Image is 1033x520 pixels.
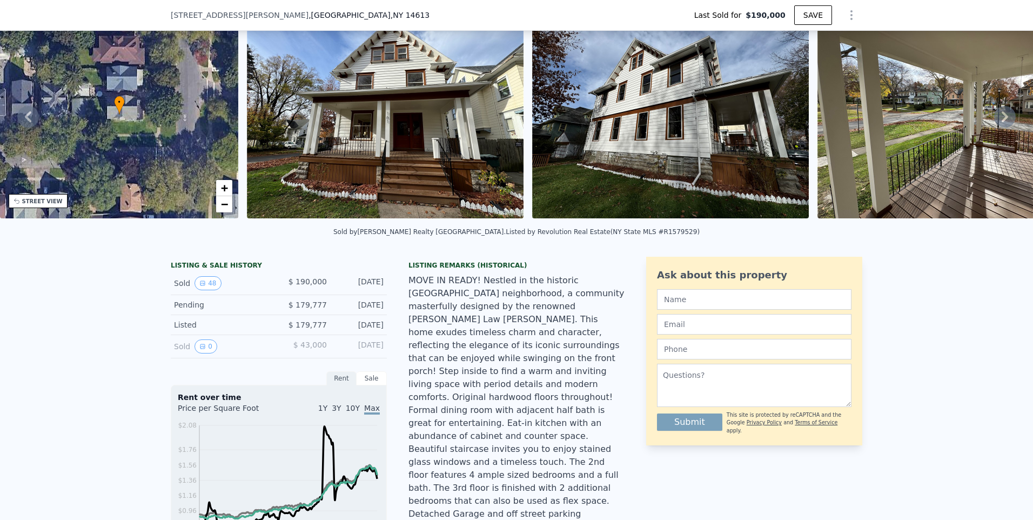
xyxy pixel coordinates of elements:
[174,299,270,310] div: Pending
[795,419,837,425] a: Terms of Service
[841,4,862,26] button: Show Options
[178,462,197,469] tspan: $1.56
[178,492,197,499] tspan: $1.16
[174,339,270,354] div: Sold
[308,10,430,21] span: , [GEOGRAPHIC_DATA]
[178,403,279,420] div: Price per Square Foot
[694,10,746,21] span: Last Sold for
[333,228,506,236] div: Sold by [PERSON_NAME] Realty [GEOGRAPHIC_DATA] .
[22,197,63,205] div: STREET VIEW
[746,10,786,21] span: $190,000
[178,507,197,515] tspan: $0.96
[216,180,232,196] a: Zoom in
[247,11,524,218] img: Sale: 83791700 Parcel: 70432453
[336,339,384,354] div: [DATE]
[364,404,380,415] span: Max
[178,392,380,403] div: Rent over time
[171,10,308,21] span: [STREET_ADDRESS][PERSON_NAME]
[293,341,327,349] span: $ 43,000
[174,319,270,330] div: Listed
[318,404,327,412] span: 1Y
[794,5,832,25] button: SAVE
[289,321,327,329] span: $ 179,777
[657,339,851,359] input: Phone
[178,477,197,484] tspan: $1.36
[408,261,625,270] div: Listing Remarks (Historical)
[289,301,327,309] span: $ 179,777
[657,268,851,283] div: Ask about this property
[194,339,217,354] button: View historical data
[506,228,700,236] div: Listed by Revolution Real Estate (NY State MLS #R1579529)
[391,11,430,19] span: , NY 14613
[221,181,228,195] span: +
[171,261,387,272] div: LISTING & SALE HISTORY
[336,319,384,330] div: [DATE]
[289,277,327,286] span: $ 190,000
[336,299,384,310] div: [DATE]
[221,197,228,211] span: −
[357,371,387,385] div: Sale
[727,411,851,435] div: This site is protected by reCAPTCHA and the Google and apply.
[747,419,782,425] a: Privacy Policy
[114,97,125,107] span: •
[194,276,221,290] button: View historical data
[657,314,851,335] input: Email
[178,422,197,429] tspan: $2.08
[174,276,270,290] div: Sold
[336,276,384,290] div: [DATE]
[216,196,232,212] a: Zoom out
[657,414,722,431] button: Submit
[346,404,360,412] span: 10Y
[332,404,341,412] span: 3Y
[326,371,357,385] div: Rent
[178,446,197,454] tspan: $1.76
[114,96,125,115] div: •
[532,11,809,218] img: Sale: 83791700 Parcel: 70432453
[657,289,851,310] input: Name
